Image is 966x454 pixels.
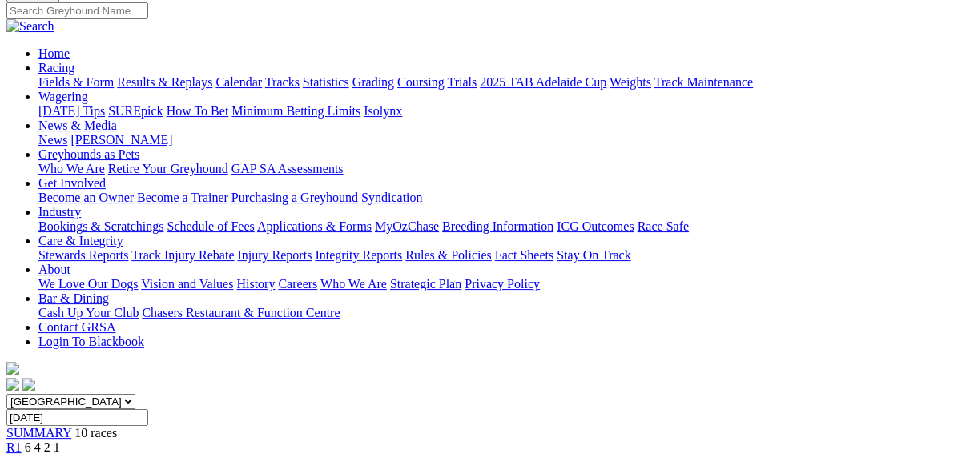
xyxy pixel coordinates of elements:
[557,219,634,233] a: ICG Outcomes
[38,306,139,319] a: Cash Up Your Club
[70,133,172,147] a: [PERSON_NAME]
[38,335,144,348] a: Login To Blackbook
[447,75,477,89] a: Trials
[231,104,360,118] a: Minimum Betting Limits
[236,277,275,291] a: History
[167,219,254,233] a: Schedule of Fees
[38,320,115,334] a: Contact GRSA
[495,248,553,262] a: Fact Sheets
[38,306,960,320] div: Bar & Dining
[6,378,19,391] img: facebook.svg
[137,191,228,204] a: Become a Trainer
[38,147,139,161] a: Greyhounds as Pets
[38,133,67,147] a: News
[131,248,234,262] a: Track Injury Rebate
[142,306,340,319] a: Chasers Restaurant & Function Centre
[38,248,960,263] div: Care & Integrity
[6,362,19,375] img: logo-grsa-white.png
[38,205,81,219] a: Industry
[361,191,422,204] a: Syndication
[215,75,262,89] a: Calendar
[74,426,117,440] span: 10 races
[38,234,123,247] a: Care & Integrity
[38,277,138,291] a: We Love Our Dogs
[390,277,461,291] a: Strategic Plan
[38,176,106,190] a: Get Involved
[22,378,35,391] img: twitter.svg
[6,19,54,34] img: Search
[315,248,402,262] a: Integrity Reports
[6,409,148,426] input: Select date
[38,61,74,74] a: Racing
[610,75,651,89] a: Weights
[320,277,387,291] a: Who We Are
[654,75,753,89] a: Track Maintenance
[364,104,402,118] a: Isolynx
[38,162,105,175] a: Who We Are
[237,248,312,262] a: Injury Reports
[397,75,445,89] a: Coursing
[6,426,71,440] a: SUMMARY
[38,46,70,60] a: Home
[352,75,394,89] a: Grading
[405,248,492,262] a: Rules & Policies
[38,119,117,132] a: News & Media
[303,75,349,89] a: Statistics
[38,162,960,176] div: Greyhounds as Pets
[278,277,317,291] a: Careers
[38,219,163,233] a: Bookings & Scratchings
[38,263,70,276] a: About
[38,133,960,147] div: News & Media
[38,104,960,119] div: Wagering
[257,219,372,233] a: Applications & Forms
[108,162,228,175] a: Retire Your Greyhound
[38,75,114,89] a: Fields & Form
[557,248,630,262] a: Stay On Track
[442,219,553,233] a: Breeding Information
[38,75,960,90] div: Racing
[38,291,109,305] a: Bar & Dining
[231,162,344,175] a: GAP SA Assessments
[265,75,300,89] a: Tracks
[167,104,229,118] a: How To Bet
[108,104,163,118] a: SUREpick
[141,277,233,291] a: Vision and Values
[38,248,128,262] a: Stewards Reports
[38,277,960,291] div: About
[480,75,606,89] a: 2025 TAB Adelaide Cup
[465,277,540,291] a: Privacy Policy
[375,219,439,233] a: MyOzChase
[6,2,148,19] input: Search
[38,191,134,204] a: Become an Owner
[6,440,22,454] a: R1
[25,440,60,454] span: 6 4 2 1
[231,191,358,204] a: Purchasing a Greyhound
[38,90,88,103] a: Wagering
[38,104,105,118] a: [DATE] Tips
[117,75,212,89] a: Results & Replays
[38,191,960,205] div: Get Involved
[38,219,960,234] div: Industry
[637,219,688,233] a: Race Safe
